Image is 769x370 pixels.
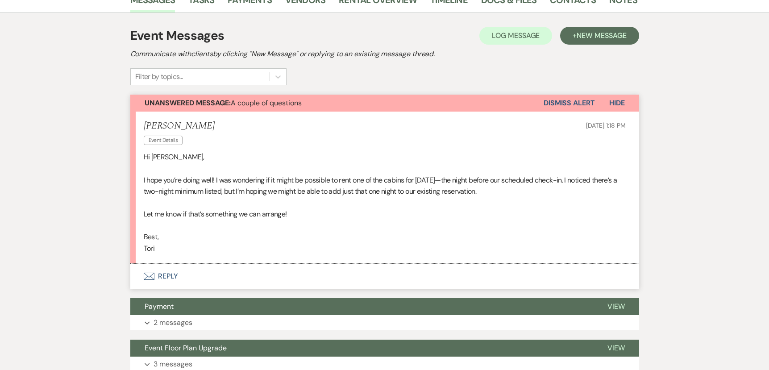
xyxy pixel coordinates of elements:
[144,136,183,145] span: Event Details
[492,31,540,40] span: Log Message
[144,151,626,163] p: Hi [PERSON_NAME],
[145,98,302,108] span: A couple of questions
[130,340,593,357] button: Event Floor Plan Upgrade
[130,49,639,59] h2: Communicate with clients by clicking "New Message" or replying to an existing message thread.
[479,27,552,45] button: Log Message
[609,98,625,108] span: Hide
[560,27,639,45] button: +New Message
[130,315,639,330] button: 2 messages
[130,298,593,315] button: Payment
[144,243,626,254] p: Tori
[593,298,639,315] button: View
[130,95,544,112] button: Unanswered Message:A couple of questions
[145,302,174,311] span: Payment
[593,340,639,357] button: View
[607,302,625,311] span: View
[145,343,227,353] span: Event Floor Plan Upgrade
[154,358,192,370] p: 3 messages
[144,175,626,197] p: I hope you’re doing well! I was wondering if it might be possible to rent one of the cabins for [...
[154,317,192,328] p: 2 messages
[577,31,626,40] span: New Message
[144,121,215,132] h5: [PERSON_NAME]
[544,95,595,112] button: Dismiss Alert
[144,208,626,220] p: Let me know if that’s something we can arrange!
[130,264,639,289] button: Reply
[135,71,183,82] div: Filter by topics...
[586,121,625,129] span: [DATE] 1:18 PM
[130,26,224,45] h1: Event Messages
[607,343,625,353] span: View
[145,98,231,108] strong: Unanswered Message:
[595,95,639,112] button: Hide
[144,231,626,243] p: Best,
